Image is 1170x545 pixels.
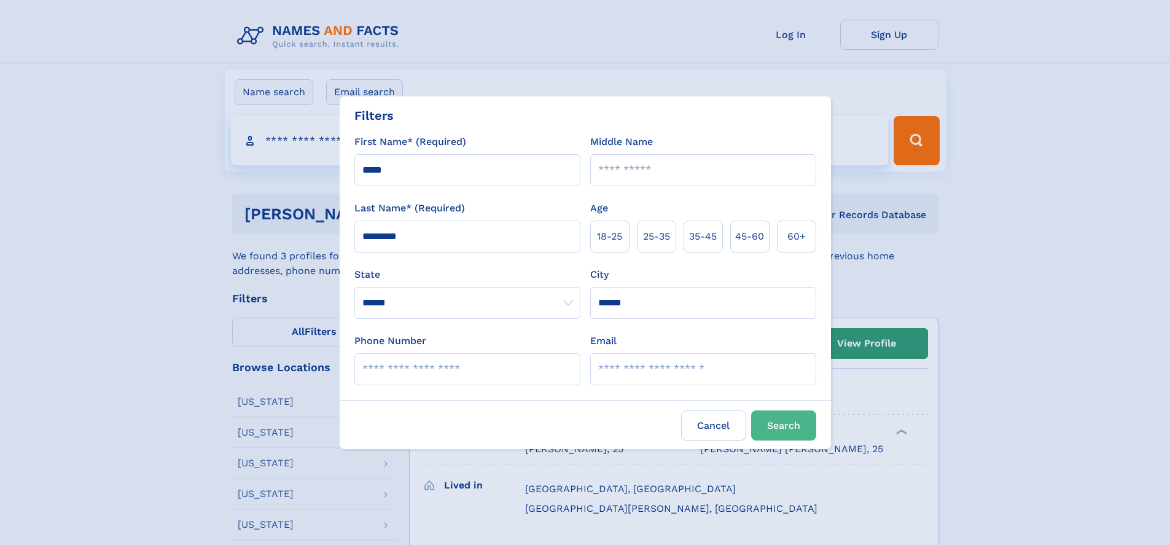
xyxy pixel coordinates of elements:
[735,229,764,244] span: 45‑60
[590,334,617,348] label: Email
[681,410,746,441] label: Cancel
[354,106,394,125] div: Filters
[354,334,426,348] label: Phone Number
[590,135,653,149] label: Middle Name
[689,229,717,244] span: 35‑45
[354,267,580,282] label: State
[354,135,466,149] label: First Name* (Required)
[590,201,608,216] label: Age
[354,201,465,216] label: Last Name* (Required)
[643,229,670,244] span: 25‑35
[590,267,609,282] label: City
[751,410,816,441] button: Search
[787,229,806,244] span: 60+
[597,229,622,244] span: 18‑25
